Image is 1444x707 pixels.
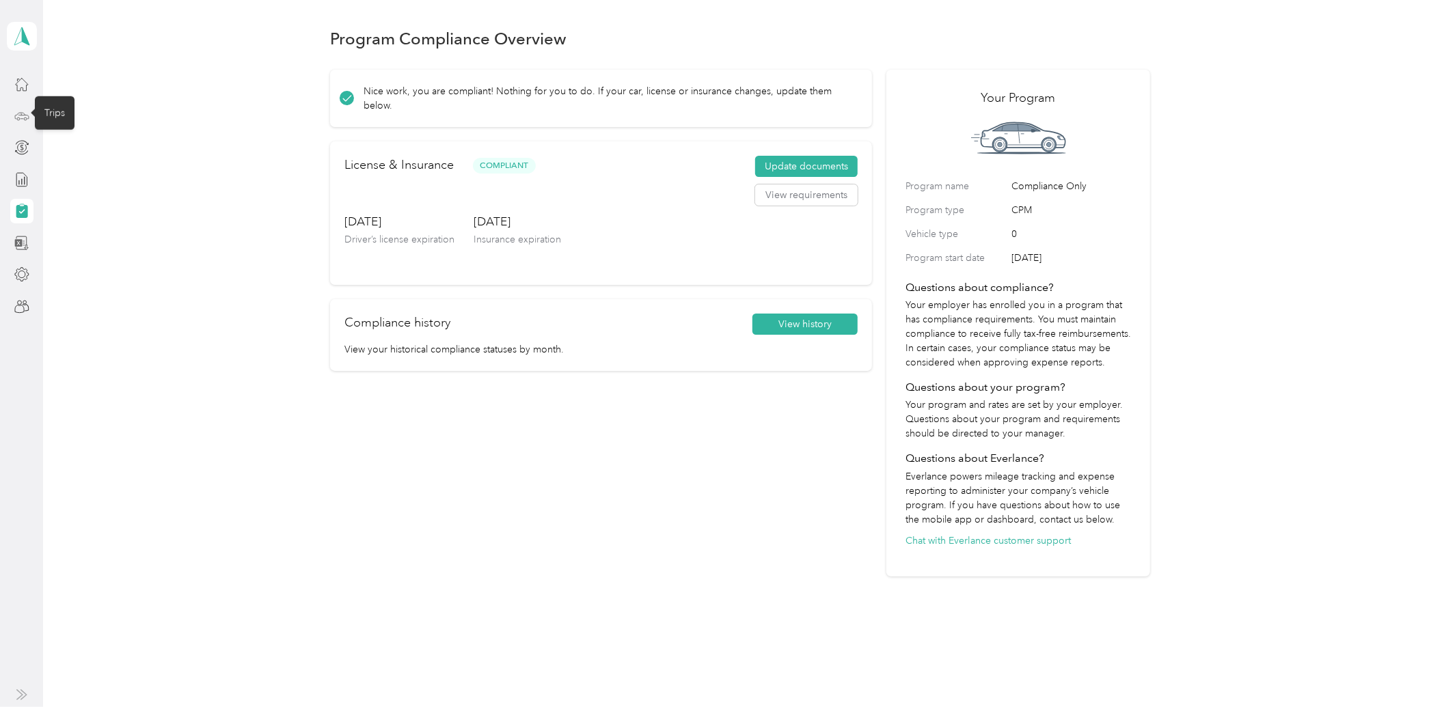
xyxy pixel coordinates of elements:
span: [DATE] [1011,251,1131,265]
h2: Compliance history [344,314,450,332]
p: Your employer has enrolled you in a program that has compliance requirements. You must maintain c... [905,298,1131,370]
h4: Questions about your program? [905,379,1131,396]
p: Your program and rates are set by your employer. Questions about your program and requirements sh... [905,398,1131,441]
span: CPM [1011,203,1131,217]
label: Program name [905,179,1007,193]
h2: Your Program [905,89,1131,107]
p: Insurance expiration [474,232,561,247]
label: Program start date [905,251,1007,265]
p: Driver’s license expiration [344,232,454,247]
p: Nice work, you are compliant! Nothing for you to do. If your car, license or insurance changes, u... [364,84,853,113]
span: Compliant [473,158,536,174]
button: View history [752,314,858,335]
button: Update documents [755,156,858,178]
button: View requirements [755,184,858,206]
h2: License & Insurance [344,156,454,174]
h1: Program Compliance Overview [330,31,567,46]
h3: [DATE] [344,213,454,230]
span: 0 [1011,227,1131,241]
span: Compliance Only [1011,179,1131,193]
h3: [DATE] [474,213,561,230]
h4: Questions about compliance? [905,279,1131,296]
label: Program type [905,203,1007,217]
button: Chat with Everlance customer support [905,533,1071,548]
p: View your historical compliance statuses by month. [344,342,858,357]
h4: Questions about Everlance? [905,450,1131,467]
p: Everlance powers mileage tracking and expense reporting to administer your company’s vehicle prog... [905,469,1131,527]
iframe: Everlance-gr Chat Button Frame [1367,630,1444,707]
div: Trips [35,96,74,130]
label: Vehicle type [905,227,1007,241]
